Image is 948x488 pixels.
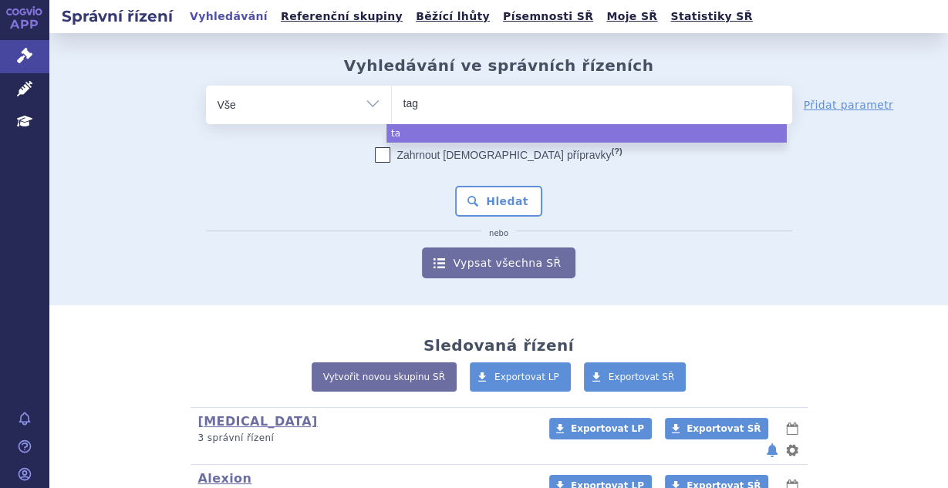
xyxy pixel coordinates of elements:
[666,6,757,27] a: Statistiky SŘ
[198,471,252,486] a: Alexion
[185,6,272,27] a: Vyhledávání
[276,6,407,27] a: Referenční skupiny
[312,362,457,392] a: Vytvořit novou skupinu SŘ
[609,372,675,382] span: Exportovat SŘ
[386,124,787,143] li: ta
[375,147,622,163] label: Zahrnout [DEMOGRAPHIC_DATA] přípravky
[804,97,894,113] a: Přidat parametr
[498,6,598,27] a: Písemnosti SŘ
[198,414,318,429] a: [MEDICAL_DATA]
[602,6,662,27] a: Moje SŘ
[784,419,800,438] button: lhůty
[344,56,654,75] h2: Vyhledávání ve správních řízeních
[411,6,494,27] a: Běžící lhůty
[423,336,574,355] h2: Sledovaná řízení
[422,247,575,278] a: Vypsat všechna SŘ
[784,441,800,459] button: nastavení
[470,362,571,392] a: Exportovat LP
[481,229,516,238] i: nebo
[549,418,652,439] a: Exportovat LP
[584,362,687,392] a: Exportovat SŘ
[494,372,559,382] span: Exportovat LP
[687,423,761,434] span: Exportovat SŘ
[198,432,529,445] p: 3 správní řízení
[571,423,644,434] span: Exportovat LP
[665,418,768,439] a: Exportovat SŘ
[49,5,185,27] h2: Správní řízení
[764,441,780,459] button: notifikace
[455,186,542,217] button: Hledat
[611,146,622,156] abbr: (?)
